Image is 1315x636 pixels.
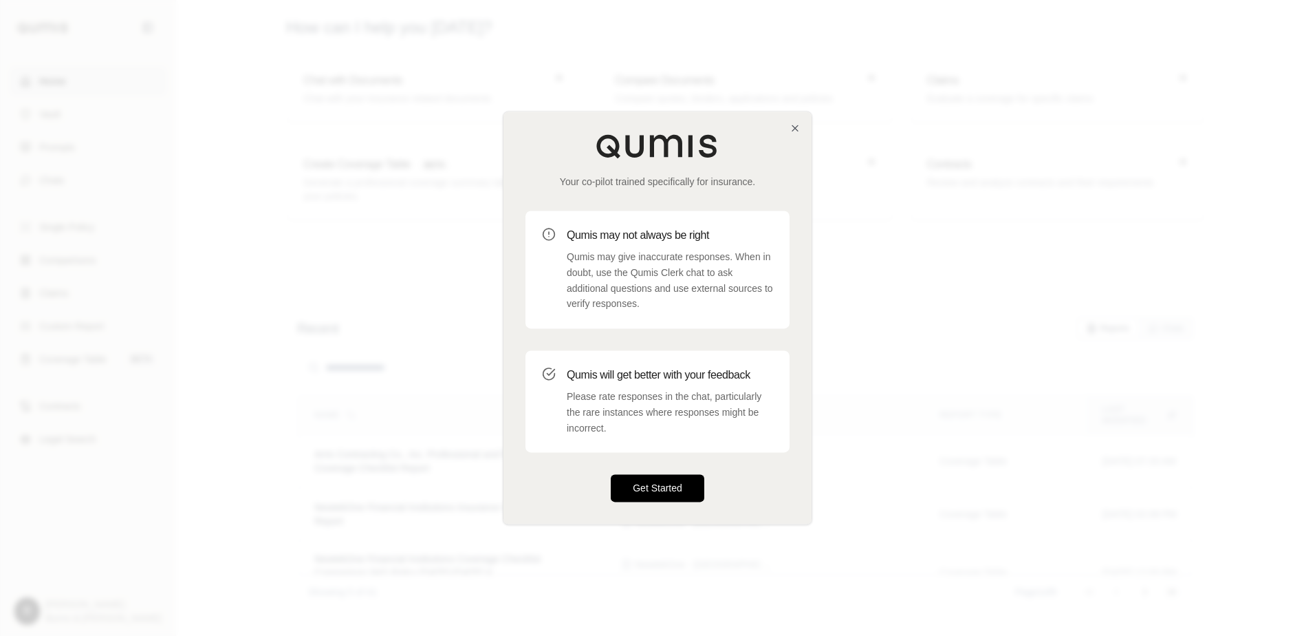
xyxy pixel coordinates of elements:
[611,475,704,502] button: Get Started
[596,134,719,158] img: Qumis Logo
[567,249,773,312] p: Qumis may give inaccurate responses. When in doubt, use the Qumis Clerk chat to ask additional qu...
[567,367,773,383] h3: Qumis will get better with your feedback
[567,227,773,244] h3: Qumis may not always be right
[525,175,790,189] p: Your co-pilot trained specifically for insurance.
[567,389,773,436] p: Please rate responses in the chat, particularly the rare instances where responses might be incor...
